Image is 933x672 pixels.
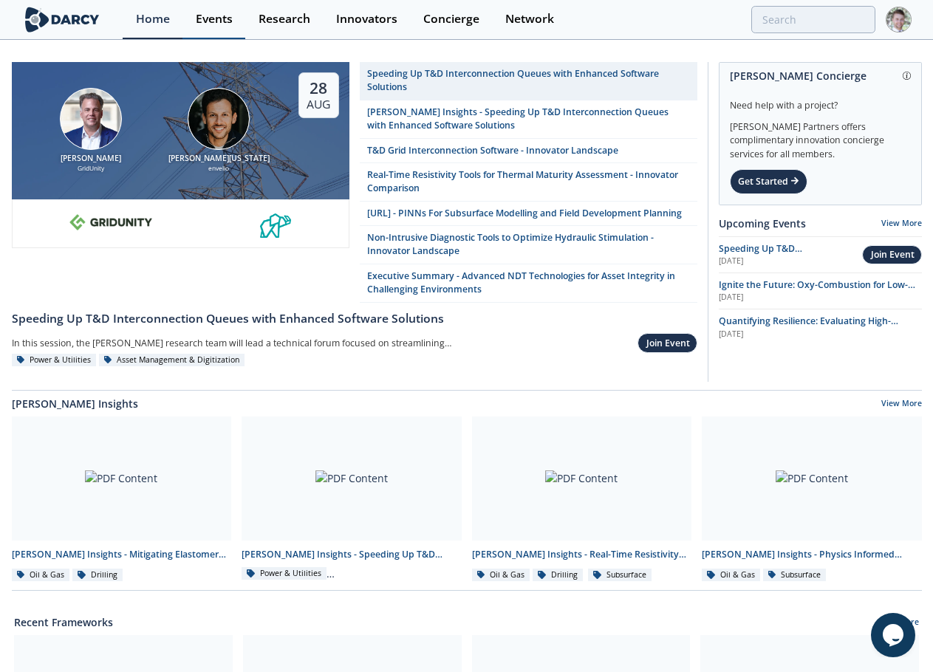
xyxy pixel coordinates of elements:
[360,202,697,226] a: [URL] - PINNs For Subsurface Modelling and Field Development Planning
[423,13,479,25] div: Concierge
[7,416,237,583] a: PDF Content [PERSON_NAME] Insights - Mitigating Elastomer Swelling Issue in Downhole Drilling Mud...
[719,278,915,304] span: Ignite the Future: Oxy-Combustion for Low-Carbon Power
[259,13,310,25] div: Research
[307,78,330,97] div: 28
[160,164,278,174] div: envelio
[196,13,233,25] div: Events
[881,398,922,411] a: View More
[360,264,697,303] a: Executive Summary - Advanced NDT Technologies for Asset Integrity in Challenging Environments
[360,62,697,100] a: Speeding Up T&D Interconnection Queues with Enhanced Software Solutions
[160,153,278,165] div: [PERSON_NAME][US_STATE]
[360,163,697,202] a: Real-Time Resistivity Tools for Thermal Maturity Assessment - Innovator Comparison
[472,569,530,582] div: Oil & Gas
[751,6,875,33] input: Advanced Search
[719,292,922,304] div: [DATE]
[646,337,690,350] div: Join Event
[99,354,245,367] div: Asset Management & Digitization
[360,226,697,264] a: Non-Intrusive Diagnostic Tools to Optimize Hydraulic Stimulation - Innovator Landscape
[367,67,689,95] div: Speeding Up T&D Interconnection Queues with Enhanced Software Solutions
[903,72,911,80] img: information.svg
[12,333,508,354] div: In this session, the [PERSON_NAME] research team will lead a technical forum focused on streamlin...
[14,614,113,630] a: Recent Frameworks
[719,315,898,340] span: Quantifying Resilience: Evaluating High-Impact, Low-Frequency (HILF) Events
[702,548,922,561] div: [PERSON_NAME] Insights - Physics Informed Neural Networks to Accelerate Subsurface Scenario Analysis
[697,416,927,583] a: PDF Content [PERSON_NAME] Insights - Physics Informed Neural Networks to Accelerate Subsurface Sc...
[719,256,863,267] div: [DATE]
[730,89,911,112] div: Need help with a project?
[260,207,291,238] img: 336b6de1-6040-4323-9c13-5718d9811639
[360,139,697,163] a: T&D Grid Interconnection Software - Innovator Landscape
[12,310,697,328] div: Speeding Up T&D Interconnection Queues with Enhanced Software Solutions
[12,396,138,411] a: [PERSON_NAME] Insights
[22,7,103,32] img: logo-wide.svg
[242,567,327,580] div: Power & Utilities
[533,569,583,582] div: Drilling
[69,207,152,238] img: 10e008b0-193f-493d-a134-a0520e334597
[360,100,697,139] a: [PERSON_NAME] Insights - Speeding Up T&D Interconnection Queues with Enhanced Software Solutions
[188,88,250,150] img: Luigi Montana
[881,218,922,228] a: View More
[862,245,921,265] button: Join Event
[719,315,922,340] a: Quantifying Resilience: Evaluating High-Impact, Low-Frequency (HILF) Events [DATE]
[730,63,911,89] div: [PERSON_NAME] Concierge
[886,7,912,32] img: Profile
[307,97,330,112] div: Aug
[12,354,97,367] div: Power & Utilities
[12,548,232,561] div: [PERSON_NAME] Insights - Mitigating Elastomer Swelling Issue in Downhole Drilling Mud Motors
[12,569,70,582] div: Oil & Gas
[763,569,827,582] div: Subsurface
[72,569,123,582] div: Drilling
[719,329,922,340] div: [DATE]
[638,333,697,353] button: Join Event
[33,164,150,174] div: GridUnity
[588,569,652,582] div: Subsurface
[12,62,349,303] a: Brian Fitzsimons [PERSON_NAME] GridUnity Luigi Montana [PERSON_NAME][US_STATE] envelio 28 Aug
[871,613,918,657] iframe: chat widget
[719,278,922,304] a: Ignite the Future: Oxy-Combustion for Low-Carbon Power [DATE]
[719,242,846,282] span: Speeding Up T&D Interconnection Queues with Enhanced Software Solutions
[719,216,806,231] a: Upcoming Events
[505,13,554,25] div: Network
[336,13,397,25] div: Innovators
[60,88,122,150] img: Brian Fitzsimons
[472,548,692,561] div: [PERSON_NAME] Insights - Real-Time Resistivity Tools for Thermal Maturity Assessment in Unconvent...
[236,416,467,583] a: PDF Content [PERSON_NAME] Insights - Speeding Up T&D Interconnection Queues with Enhanced Softwar...
[719,242,863,267] a: Speeding Up T&D Interconnection Queues with Enhanced Software Solutions [DATE]
[33,153,150,165] div: [PERSON_NAME]
[702,569,760,582] div: Oil & Gas
[12,303,697,328] a: Speeding Up T&D Interconnection Queues with Enhanced Software Solutions
[136,13,170,25] div: Home
[242,548,462,561] div: [PERSON_NAME] Insights - Speeding Up T&D Interconnection Queues with Enhanced Software Solutions
[467,416,697,583] a: PDF Content [PERSON_NAME] Insights - Real-Time Resistivity Tools for Thermal Maturity Assessment ...
[730,169,807,194] div: Get Started
[730,112,911,161] div: [PERSON_NAME] Partners offers complimentary innovation concierge services for all members.
[871,248,915,261] div: Join Event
